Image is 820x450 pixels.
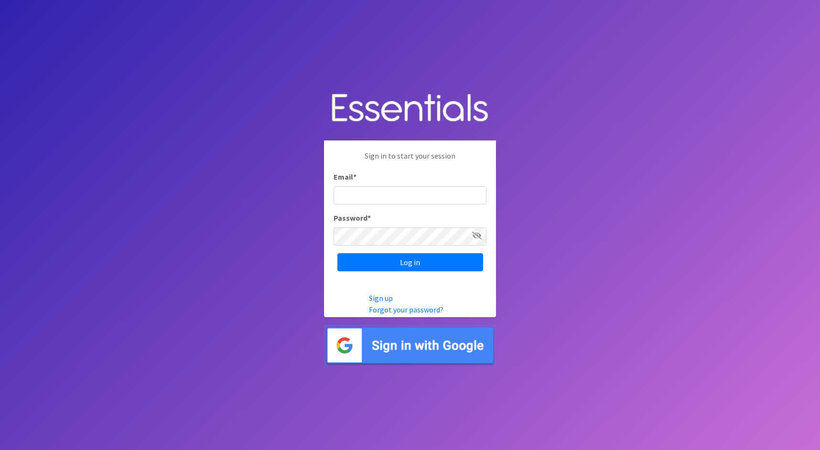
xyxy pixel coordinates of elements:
a: Sign up [369,293,393,303]
input: Log in [337,253,483,271]
img: Human Essentials [324,84,496,133]
img: Sign in with Google [324,325,496,366]
a: Forgot your password? [369,305,443,314]
label: Email [334,171,356,182]
abbr: required [367,213,371,223]
abbr: required [353,172,356,182]
p: Sign in to start your session [334,150,486,171]
label: Password [334,212,371,224]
